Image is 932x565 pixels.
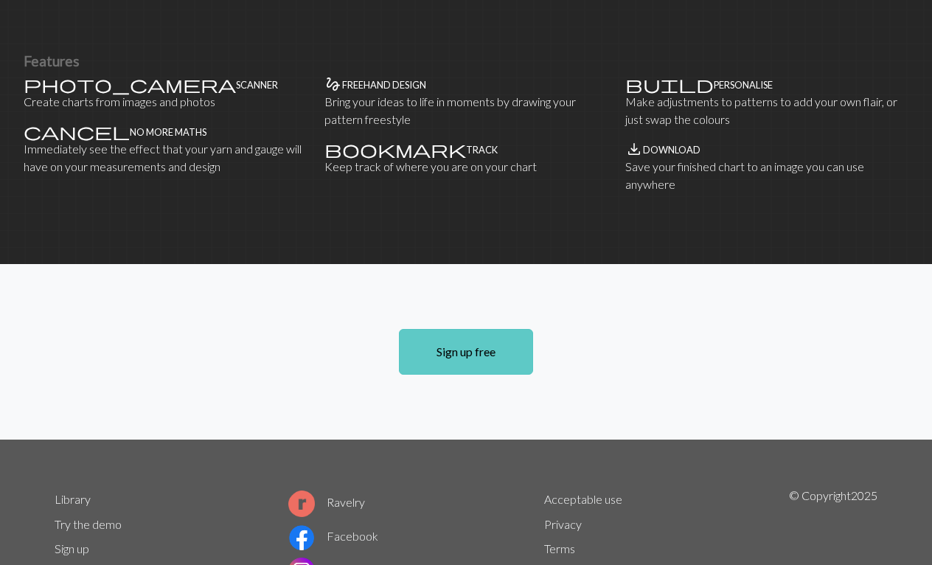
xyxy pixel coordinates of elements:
span: build [625,74,714,94]
h4: Track [466,145,498,156]
p: Keep track of where you are on your chart [324,158,608,176]
h4: No more maths [130,127,206,138]
h4: Personalise [714,80,773,91]
a: Facebook [288,529,378,543]
img: Facebook logo [288,524,315,551]
span: save_alt [625,139,643,159]
a: Library [55,492,91,506]
p: Create charts from images and photos [24,93,307,111]
p: Bring your ideas to life in moments by drawing your pattern freestyle [324,93,608,128]
h4: Scanner [236,80,278,91]
h4: Download [643,145,700,156]
span: gesture [324,74,342,94]
p: Save your finished chart to an image you can use anywhere [625,158,908,193]
a: Sign up [55,541,89,555]
p: Make adjustments to patterns to add your own flair, or just swap the colours [625,93,908,128]
span: photo_camera [24,74,236,94]
a: Terms [544,541,575,555]
a: Acceptable use [544,492,622,506]
h3: Features [24,52,908,69]
a: Try the demo [55,517,122,531]
h4: Freehand design [342,80,426,91]
a: Sign up free [399,329,533,375]
p: Immediately see the effect that your yarn and gauge will have on your measurements and design [24,140,307,176]
a: Privacy [544,517,582,531]
span: bookmark [324,139,466,159]
span: cancel [24,121,130,142]
img: Ravelry logo [288,491,315,517]
a: Ravelry [288,495,365,509]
